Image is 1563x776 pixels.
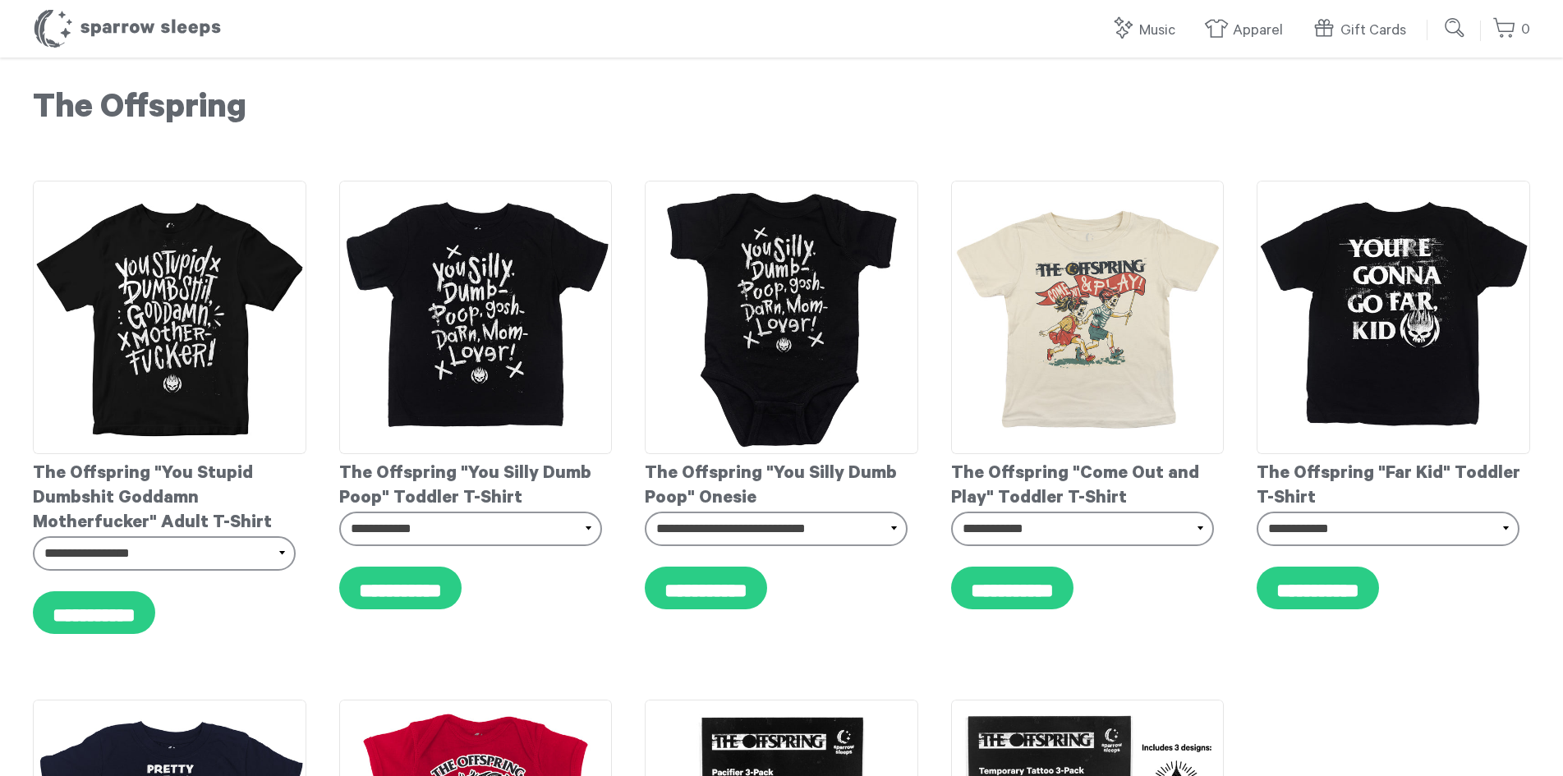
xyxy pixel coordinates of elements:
a: Gift Cards [1312,13,1414,48]
img: TheOffspring-YouSilly-ToddlerT-shirt_grande.jpg [339,181,613,454]
a: Music [1110,13,1184,48]
div: The Offspring "Come Out and Play" Toddler T-Shirt [951,454,1225,512]
h1: Sparrow Sleeps [33,8,222,49]
img: TheOffspring-GoFar_Back_-ToddlerT-shirt_grande.jpg [1257,181,1530,454]
input: Submit [1439,11,1472,44]
div: The Offspring "Far Kid" Toddler T-Shirt [1257,454,1530,512]
a: Apparel [1204,13,1291,48]
h1: The Offspring [33,90,1530,131]
div: The Offspring "You Silly Dumb Poop" Onesie [645,454,918,512]
div: The Offspring "You Silly Dumb Poop" Toddler T-Shirt [339,454,613,512]
img: TheOffspring-YouSilly-Onesie_grande.jpg [645,181,918,454]
img: TheOffspring-ComeOutAndPlay-ToddlerT-shirt_grande.jpg [951,181,1225,454]
a: 0 [1492,12,1530,48]
img: TheOffspring-YouStupid-AdultT-shirt_grande.jpg [33,181,306,454]
div: The Offspring "You Stupid Dumbshit Goddamn Motherfucker" Adult T-Shirt [33,454,306,536]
